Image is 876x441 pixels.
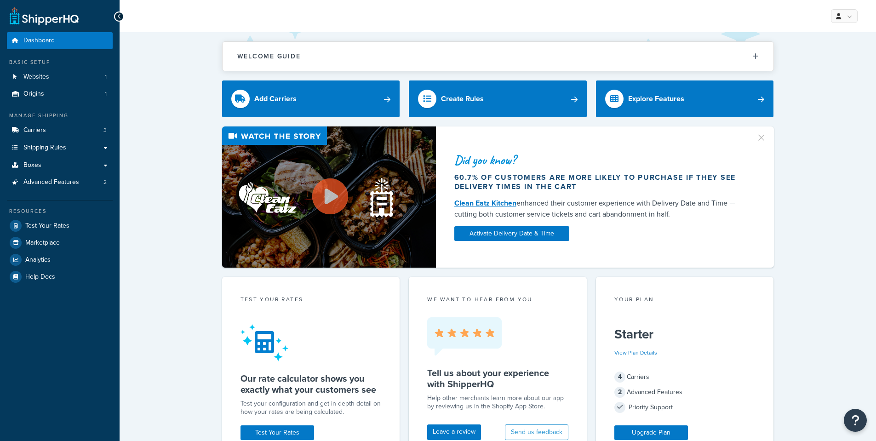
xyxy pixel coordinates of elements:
div: Create Rules [441,92,484,105]
a: Websites1 [7,69,113,86]
a: Analytics [7,252,113,268]
img: Video thumbnail [222,126,436,268]
span: Shipping Rules [23,144,66,152]
div: Add Carriers [254,92,297,105]
button: Welcome Guide [223,42,773,71]
span: 1 [105,90,107,98]
span: Origins [23,90,44,98]
span: Boxes [23,161,41,169]
span: 2 [614,387,625,398]
a: Marketplace [7,235,113,251]
h5: Our rate calculator shows you exactly what your customers see [240,373,382,395]
span: Websites [23,73,49,81]
a: Upgrade Plan [614,425,688,440]
span: 1 [105,73,107,81]
a: Clean Eatz Kitchen [454,198,516,208]
h5: Tell us about your experience with ShipperHQ [427,367,568,389]
a: Help Docs [7,269,113,285]
span: Analytics [25,256,51,264]
div: Your Plan [614,295,756,306]
a: Leave a review [427,424,481,440]
li: Advanced Features [7,174,113,191]
div: Explore Features [628,92,684,105]
a: Dashboard [7,32,113,49]
span: Marketplace [25,239,60,247]
span: Carriers [23,126,46,134]
li: Origins [7,86,113,103]
a: Test Your Rates [240,425,314,440]
div: Resources [7,207,113,215]
a: Activate Delivery Date & Time [454,226,569,241]
div: Did you know? [454,154,745,166]
div: Test your rates [240,295,382,306]
a: Boxes [7,157,113,174]
span: Dashboard [23,37,55,45]
div: enhanced their customer experience with Delivery Date and Time — cutting both customer service ti... [454,198,745,220]
p: we want to hear from you [427,295,568,304]
div: Basic Setup [7,58,113,66]
div: Manage Shipping [7,112,113,120]
div: Test your configuration and get in-depth detail on how your rates are being calculated. [240,400,382,416]
a: Shipping Rules [7,139,113,156]
span: Test Your Rates [25,222,69,230]
span: Help Docs [25,273,55,281]
li: Carriers [7,122,113,139]
span: 3 [103,126,107,134]
span: Advanced Features [23,178,79,186]
span: 4 [614,372,625,383]
p: Help other merchants learn more about our app by reviewing us in the Shopify App Store. [427,394,568,411]
a: Add Carriers [222,80,400,117]
span: 2 [103,178,107,186]
li: Websites [7,69,113,86]
a: Carriers3 [7,122,113,139]
a: Explore Features [596,80,774,117]
a: Test Your Rates [7,218,113,234]
a: Create Rules [409,80,587,117]
div: Carriers [614,371,756,384]
a: View Plan Details [614,349,657,357]
a: Origins1 [7,86,113,103]
div: 60.7% of customers are more likely to purchase if they see delivery times in the cart [454,173,745,191]
div: Advanced Features [614,386,756,399]
button: Send us feedback [505,424,568,440]
h5: Starter [614,327,756,342]
a: Advanced Features2 [7,174,113,191]
button: Open Resource Center [844,409,867,432]
h2: Welcome Guide [237,53,301,60]
div: Priority Support [614,401,756,414]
